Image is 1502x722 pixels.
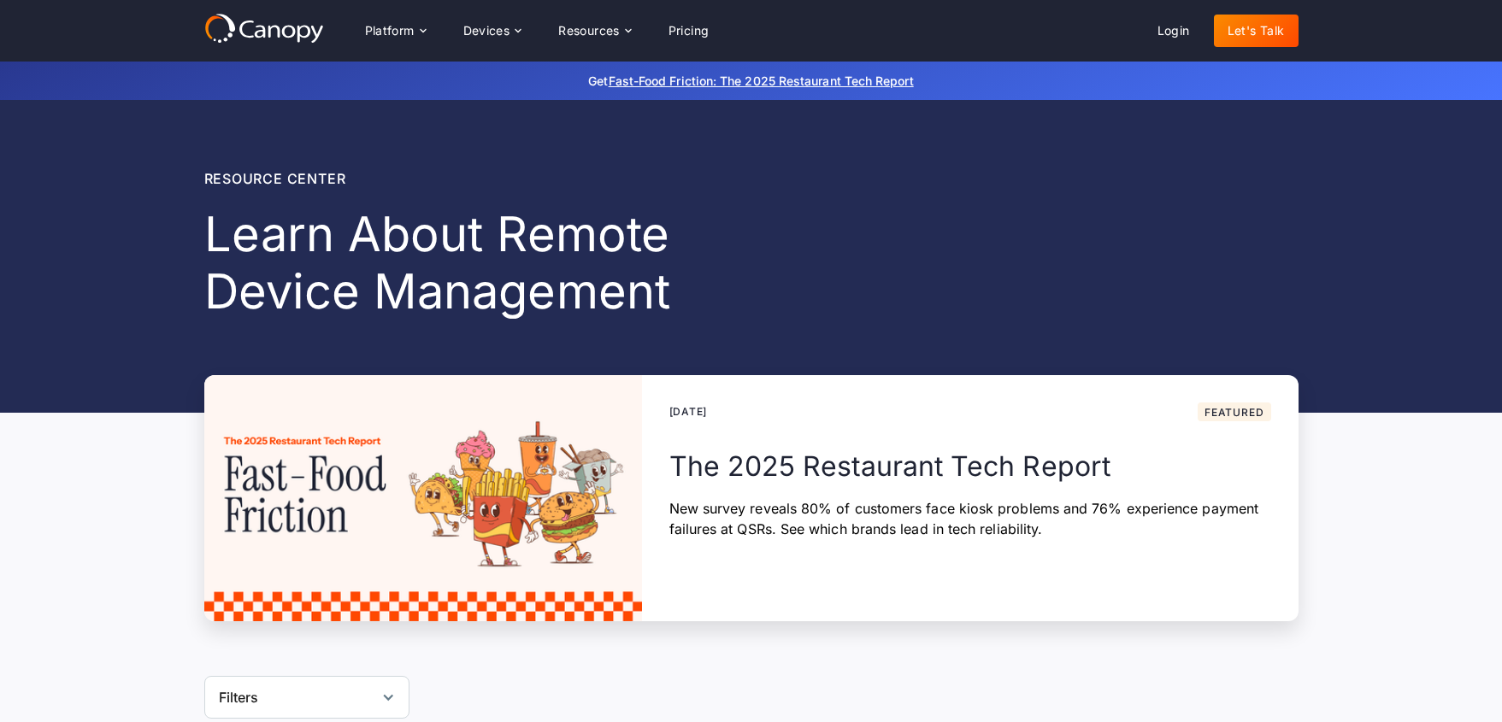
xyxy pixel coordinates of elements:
p: New survey reveals 80% of customers face kiosk problems and 76% experience payment failures at QS... [669,498,1271,539]
div: Filters [204,676,409,719]
div: Resources [558,25,620,37]
a: Fast-Food Friction: The 2025 Restaurant Tech Report [609,73,914,88]
div: Featured [1205,408,1263,418]
a: Login [1144,15,1204,47]
div: Filters [219,687,259,707]
p: Get [333,72,1170,90]
a: Let's Talk [1214,15,1299,47]
div: Devices [463,25,510,37]
div: Resources [545,14,644,48]
a: [DATE]FeaturedThe 2025 Restaurant Tech ReportNew survey reveals 80% of customers face kiosk probl... [204,375,1299,621]
div: Resource center [204,168,833,189]
div: Platform [365,25,415,37]
div: Platform [351,14,439,48]
a: Pricing [655,15,723,47]
div: [DATE] [669,404,708,420]
h2: The 2025 Restaurant Tech Report [669,449,1271,484]
div: Devices [450,14,535,48]
h1: Learn About Remote Device Management [204,206,833,320]
form: Reset [204,676,409,719]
